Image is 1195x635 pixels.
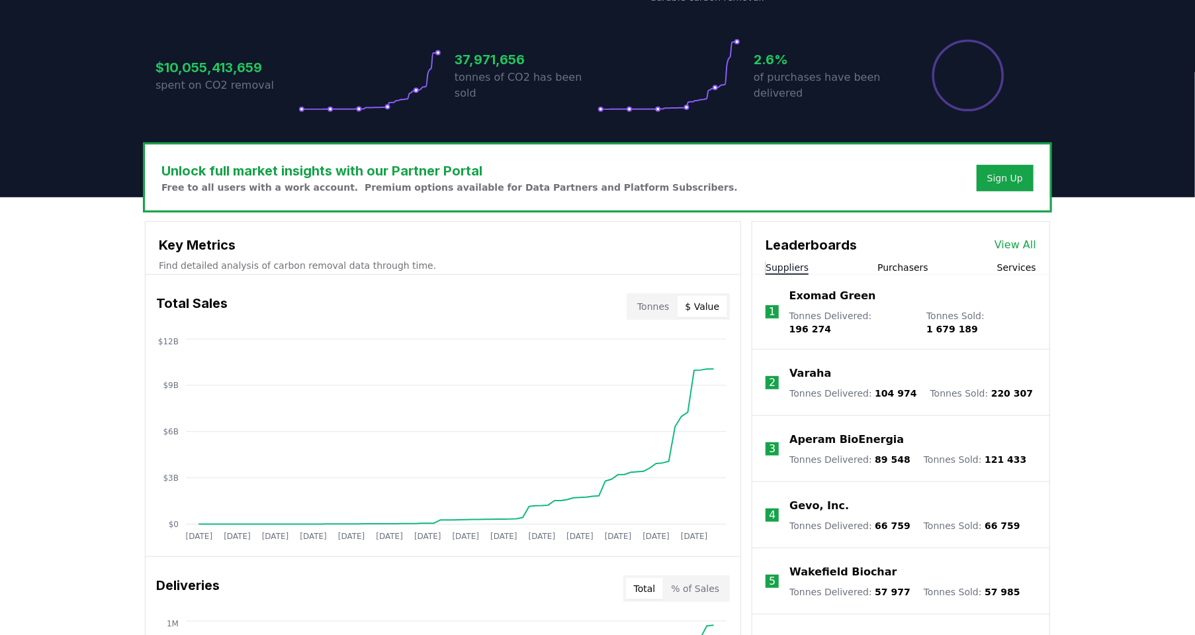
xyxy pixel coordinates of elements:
[490,532,517,541] tspan: [DATE]
[169,520,179,529] tspan: $0
[930,387,1034,400] p: Tonnes Sold :
[789,309,913,336] p: Tonnes Delivered :
[163,381,178,390] tspan: $9B
[789,498,849,514] a: Gevo, Inc.
[875,587,910,597] span: 57 977
[163,427,178,436] tspan: $6B
[789,585,910,599] p: Tonnes Delivered :
[186,532,213,541] tspan: [DATE]
[224,532,251,541] tspan: [DATE]
[877,261,928,274] button: Purchasers
[789,564,897,580] a: Wakefield Biochar
[300,532,327,541] tspan: [DATE]
[455,70,597,101] p: tonnes of CO2 has been sold
[155,58,298,77] h3: $10,055,413,659
[453,532,480,541] tspan: [DATE]
[159,259,727,272] p: Find detailed analysis of carbon removal data through time.
[769,304,775,320] p: 1
[789,288,876,304] a: Exomad Green
[629,296,677,317] button: Tonnes
[769,441,775,457] p: 3
[789,387,916,400] p: Tonnes Delivered :
[926,324,978,334] span: 1 679 189
[678,296,728,317] button: $ Value
[769,507,775,523] p: 4
[766,235,857,255] h3: Leaderboards
[605,532,632,541] tspan: [DATE]
[985,587,1020,597] span: 57 985
[977,165,1034,191] button: Sign Up
[875,520,910,531] span: 66 759
[626,578,664,599] button: Total
[926,309,1036,336] p: Tonnes Sold :
[769,573,775,589] p: 5
[789,432,904,448] a: Aperam BioEnergia
[789,324,831,334] span: 196 274
[414,532,441,541] tspan: [DATE]
[789,453,910,466] p: Tonnes Delivered :
[924,519,1020,532] p: Tonnes Sold :
[924,453,1027,466] p: Tonnes Sold :
[159,235,727,255] h3: Key Metrics
[567,532,594,541] tspan: [DATE]
[754,70,897,101] p: of purchases have been delivered
[155,77,298,93] p: spent on CO2 removal
[931,38,1005,113] div: Percentage of sales delivered
[991,388,1033,399] span: 220 307
[875,454,910,465] span: 89 548
[262,532,289,541] tspan: [DATE]
[875,388,916,399] span: 104 974
[987,171,1023,185] a: Sign Up
[754,50,897,70] h3: 2.6%
[643,532,670,541] tspan: [DATE]
[789,519,910,532] p: Tonnes Delivered :
[995,237,1036,253] a: View All
[156,293,228,320] h3: Total Sales
[997,261,1036,274] button: Services
[167,619,179,628] tspan: 1M
[163,473,178,483] tspan: $3B
[985,520,1020,531] span: 66 759
[924,585,1020,599] p: Tonnes Sold :
[161,181,738,194] p: Free to all users with a work account. Premium options available for Data Partners and Platform S...
[681,532,708,541] tspan: [DATE]
[663,578,727,599] button: % of Sales
[529,532,556,541] tspan: [DATE]
[766,261,809,274] button: Suppliers
[769,375,775,391] p: 2
[985,454,1026,465] span: 121 433
[789,366,831,381] a: Varaha
[338,532,365,541] tspan: [DATE]
[161,161,738,181] h3: Unlock full market insights with our Partner Portal
[158,337,179,346] tspan: $12B
[156,575,220,602] h3: Deliveries
[376,532,404,541] tspan: [DATE]
[455,50,597,70] h3: 37,971,656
